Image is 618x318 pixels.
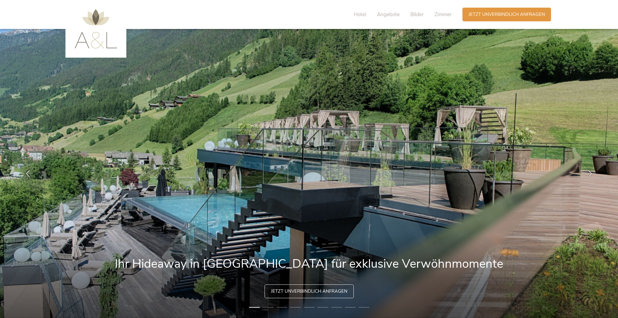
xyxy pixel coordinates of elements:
[354,11,366,18] span: Hotel
[410,11,424,18] span: Bilder
[434,11,452,18] span: Zimmer
[271,288,347,295] span: Jetzt unverbindlich anfragen
[469,11,545,18] span: Jetzt unverbindlich anfragen
[75,9,117,48] img: AMONTI & LUNARIS Wellnessresort
[377,11,400,18] span: Angebote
